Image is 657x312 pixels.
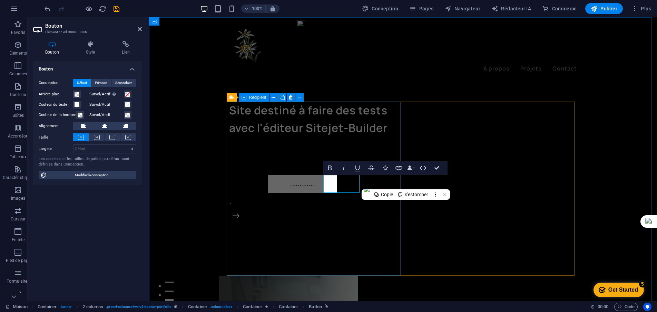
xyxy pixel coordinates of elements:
[590,303,609,311] h6: Durée de la séance
[12,113,24,118] font: Boîtes
[3,175,34,180] font: Caractéristiques
[625,304,635,309] font: Code
[16,264,24,266] button: 1
[602,304,604,309] font: :
[115,81,132,85] font: Secondaire
[6,258,30,263] font: Pied de page
[39,102,67,107] font: Couleur du texte
[13,304,28,309] font: Maison
[11,217,26,221] font: Curseur
[75,173,109,177] font: Modifier la conception
[51,1,58,8] div: 5
[39,124,59,128] font: Alignement
[539,3,580,14] button: Commerce
[9,72,27,76] font: Colonnes
[552,6,577,11] font: Commerce
[39,113,76,117] font: Couleur de la bordure
[643,303,651,311] button: Centrés sur l'utilisateur
[265,305,268,309] i: Element contains an animation
[39,157,129,167] font: Les couleurs et les tailles de police par défaut sont définies dans Conception.
[39,81,58,85] font: Conception
[73,79,91,87] button: Défaut
[86,50,95,55] font: Style
[325,305,328,309] i: This element is linked
[12,237,25,242] font: En-tête
[174,305,177,309] i: This element is a customizable preset
[6,303,28,311] a: Cliquez pour annuler la sélection. Double-cliquez pour ouvrir Pages.
[406,3,436,14] button: Pages
[38,303,57,311] span: Click to select. Double-click to edit
[43,5,51,13] i: Undo: Change button (Ctrl+Z)
[89,102,111,107] font: Survol/Actif
[419,6,434,11] font: Pages
[111,79,136,87] button: Secondaire
[89,113,111,117] font: Survol/Actif
[80,176,82,193] a: .
[45,23,62,29] font: Bouton
[10,154,27,159] font: Tableaux
[11,196,25,201] font: Images
[85,4,93,13] button: Cliquez ici pour quitter le mode aperçu et continuer l'édition
[604,304,608,309] font: 00
[39,92,59,96] font: Arrière-plan
[106,303,171,311] span: . preset-columns-two-v2-banner-portfolio
[454,6,480,11] font: Navigateur
[112,5,120,13] i: Enregistrer (Ctrl+S)
[98,4,107,13] button: recharger
[210,303,232,311] span: . columns-box
[91,79,111,87] button: Primaire
[39,135,48,140] font: Taille
[641,6,651,11] font: Plus
[243,303,262,311] span: Click to select. Double-click to edit
[598,304,602,309] font: 00
[11,30,25,35] font: Favoris
[38,303,328,311] nav: fil d'Ariane
[43,4,51,13] button: défaire
[442,3,483,14] button: Navigateur
[585,3,623,14] button: Publier
[241,4,266,13] button: 100%
[95,81,107,85] font: Primaire
[45,50,59,55] font: Bouton
[309,303,322,311] span: Click to select. Double-click to edit
[20,8,50,14] div: Get Started
[45,30,87,34] font: Élément n° ed-906803046
[501,6,531,11] font: Rédacteur IA
[10,92,26,97] font: Contenu
[252,6,263,11] font: 100%
[359,3,401,14] div: Conception (Ctrl+Alt+Y)
[77,81,87,85] font: Défaut
[269,6,276,12] i: Lors du redimensionnement, ajustez automatiquement le niveau de zoom pour l'adapter à l'appareil ...
[89,92,111,96] font: Survol/Actif
[39,66,53,72] font: Bouton
[16,273,24,275] button: 2
[122,50,130,55] font: Lien
[359,3,401,14] button: Conception
[614,303,638,311] button: Code
[7,279,29,284] font: Formulaires
[8,134,28,139] font: Accordéon
[9,51,27,56] font: Éléments
[112,4,120,13] button: sauvegarder
[600,6,617,11] font: Publier
[82,303,103,311] span: Click to select. Double-click to edit
[6,3,56,18] div: Get Started 5 items remaining, 0% complete
[628,3,654,14] button: Plus
[16,282,24,284] button: 3
[39,146,52,151] font: Largeur
[60,303,72,311] span: . banner
[372,6,398,11] font: Conception
[188,303,207,311] span: Click to select. Double-click to edit
[39,171,136,179] button: Modifier la conception
[99,5,107,13] i: Recharger la page
[489,3,534,14] button: Rédacteur IA
[279,303,298,311] span: Click to select. Double-click to edit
